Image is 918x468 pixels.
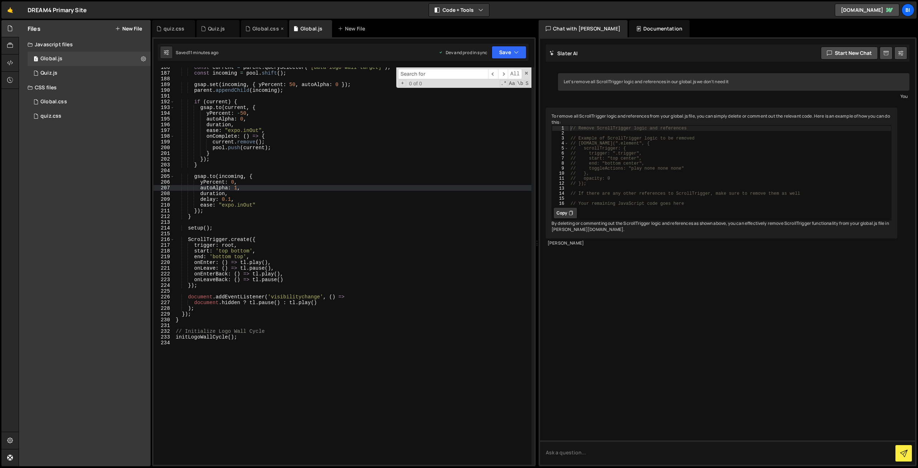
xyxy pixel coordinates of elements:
div: 234 [153,340,175,346]
div: 14 [552,191,569,196]
div: DREAM4 Primary Site [28,6,87,14]
div: 222 [153,271,175,277]
div: 196 [153,122,175,128]
div: 210 [153,202,175,208]
div: 215 [153,231,175,237]
div: You [560,93,908,100]
div: 233 [153,334,175,340]
span: ​ [498,69,508,79]
div: 16933/46729.js [28,66,151,80]
a: Bi [902,4,914,16]
div: 206 [153,179,175,185]
div: 16933/46377.css [28,95,151,109]
div: 225 [153,288,175,294]
div: 221 [153,265,175,271]
div: 209 [153,197,175,202]
span: RegExp Search [500,80,507,87]
div: 199 [153,139,175,145]
div: 186 [153,65,175,70]
div: 190 [153,88,175,93]
input: Search for [398,69,488,79]
div: 12 [552,181,569,186]
div: 231 [153,323,175,328]
div: Global.js [301,25,322,32]
div: 213 [153,219,175,225]
div: 4 [552,141,569,146]
a: [DOMAIN_NAME] [835,4,899,16]
div: 217 [153,242,175,248]
span: Search In Selection [525,80,529,87]
div: 214 [153,225,175,231]
button: Code + Tools [429,4,489,16]
div: 216 [153,237,175,242]
button: Copy [553,207,577,219]
div: 1 [552,126,569,131]
div: 15 [552,196,569,201]
h2: Slater AI [549,50,578,57]
div: 218 [153,248,175,254]
span: Whole Word Search [516,80,524,87]
div: New File [338,25,368,32]
div: 9 [552,166,569,171]
div: 191 [153,93,175,99]
span: CaseSensitive Search [508,80,516,87]
div: 211 [153,208,175,214]
div: 205 [153,174,175,179]
div: 3 [552,136,569,141]
div: Javascript files [19,37,151,52]
span: 0 of 0 [406,81,425,86]
div: 16 [552,201,569,206]
div: 197 [153,128,175,133]
div: 208 [153,191,175,197]
div: 5 [552,146,569,151]
span: ​ [488,69,498,79]
div: 188 [153,76,175,82]
div: quiz.css [41,113,61,119]
div: 232 [153,328,175,334]
div: 220 [153,260,175,265]
div: Quiz.js [208,25,225,32]
div: Global.css [252,25,279,32]
div: 200 [153,145,175,151]
div: 219 [153,254,175,260]
div: Documentation [629,20,690,37]
button: New File [115,26,142,32]
div: 187 [153,70,175,76]
div: Let's remove all ScrollTrigger logic and references in our global.js we don't need it [558,73,909,91]
div: 7 [552,156,569,161]
div: Dev and prod in sync [439,49,487,56]
div: 11 minutes ago [189,49,218,56]
div: 195 [153,116,175,122]
div: 189 [153,82,175,88]
div: Global.css [41,99,67,105]
div: 229 [153,311,175,317]
div: CSS files [19,80,151,95]
div: 198 [153,133,175,139]
div: 227 [153,300,175,306]
div: 193 [153,105,175,110]
div: 228 [153,306,175,311]
div: 226 [153,294,175,300]
div: 223 [153,277,175,283]
div: 202 [153,156,175,162]
div: 194 [153,110,175,116]
div: 207 [153,185,175,191]
span: Alt-Enter [508,69,522,79]
div: 8 [552,161,569,166]
div: To remove all ScrollTrigger logic and references from your global.js file, you can simply delete ... [546,108,897,238]
div: 230 [153,317,175,323]
div: 201 [153,151,175,156]
div: 11 [552,176,569,181]
div: 6 [552,151,569,156]
div: 224 [153,283,175,288]
div: Chat with [PERSON_NAME] [539,20,628,37]
div: quiz.css [164,25,184,32]
span: Toggle Replace mode [399,80,406,86]
div: 16933/46376.js [28,52,151,66]
span: 1 [34,57,38,62]
div: 13 [552,186,569,191]
h2: Files [28,25,41,33]
div: Quiz.js [41,70,57,76]
button: Start new chat [821,47,878,60]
